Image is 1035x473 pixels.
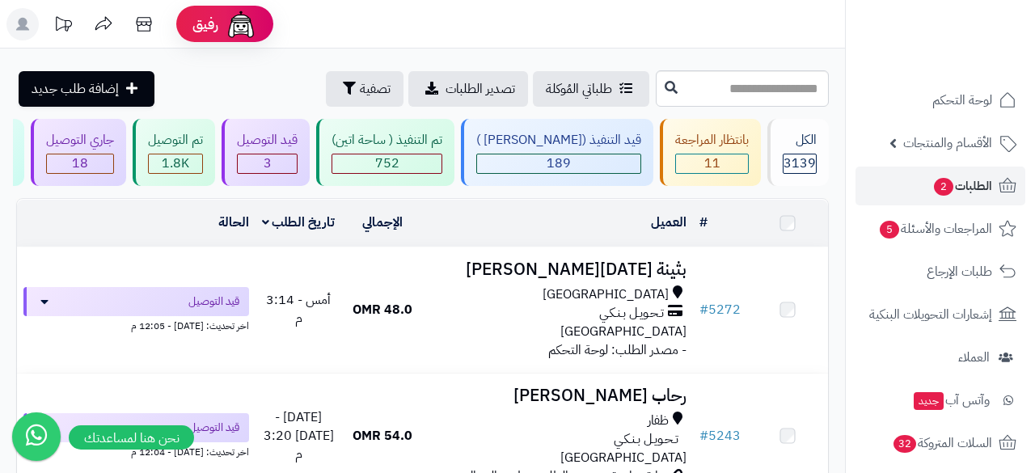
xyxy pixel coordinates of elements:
span: أمس - 3:14 م [266,290,331,328]
span: طلبات الإرجاع [927,260,992,283]
span: 3 [264,154,272,173]
span: 2 [934,178,953,196]
div: 11 [676,154,748,173]
div: اخر تحديث: [DATE] - 12:04 م [23,442,249,459]
div: قيد التنفيذ ([PERSON_NAME] ) [476,131,641,150]
a: المراجعات والأسئلة5 [855,209,1025,248]
span: 189 [547,154,571,173]
span: 48.0 OMR [353,300,412,319]
span: وآتس آب [912,389,990,412]
span: العملاء [958,346,990,369]
a: الحالة [218,213,249,232]
div: 1758 [149,154,202,173]
span: الأقسام والمنتجات [903,132,992,154]
div: 3 [238,154,297,173]
a: الكل3139 [764,119,832,186]
span: لوحة التحكم [932,89,992,112]
span: قيد التوصيل [188,294,239,310]
a: جاري التوصيل 18 [27,119,129,186]
span: إضافة طلب جديد [32,79,119,99]
span: 11 [704,154,720,173]
span: [GEOGRAPHIC_DATA] [560,448,686,467]
a: # [699,213,708,232]
h3: بثينة [DATE][PERSON_NAME] [429,260,686,279]
a: تم التنفيذ ( ساحة اتين) 752 [313,119,458,186]
td: - مصدر الطلب: لوحة التحكم [423,247,693,373]
span: 3139 [784,154,816,173]
a: إشعارات التحويلات البنكية [855,295,1025,334]
span: تـحـويـل بـنـكـي [614,430,678,449]
img: logo-2.png [925,45,1020,79]
a: قيد التنفيذ ([PERSON_NAME] ) 189 [458,119,657,186]
span: رفيق [192,15,218,34]
span: 752 [375,154,399,173]
a: لوحة التحكم [855,81,1025,120]
span: 54.0 OMR [353,426,412,446]
span: تصدير الطلبات [446,79,515,99]
span: [GEOGRAPHIC_DATA] [543,285,669,304]
div: جاري التوصيل [46,131,114,150]
span: جديد [914,392,944,410]
span: 1.8K [162,154,189,173]
a: تصدير الطلبات [408,71,528,107]
span: قيد التوصيل [188,420,239,436]
div: اخر تحديث: [DATE] - 12:05 م [23,316,249,333]
div: تم التنفيذ ( ساحة اتين) [332,131,442,150]
a: الإجمالي [362,213,403,232]
span: تصفية [360,79,391,99]
img: ai-face.png [225,8,257,40]
a: العملاء [855,338,1025,377]
span: تـحـويـل بـنـكـي [599,304,664,323]
span: طلباتي المُوكلة [546,79,612,99]
span: # [699,300,708,319]
span: المراجعات والأسئلة [878,217,992,240]
span: [DATE] - [DATE] 3:20 م [264,408,334,464]
a: طلباتي المُوكلة [533,71,649,107]
a: #5243 [699,426,741,446]
a: تحديثات المنصة [43,8,83,44]
a: وآتس آبجديد [855,381,1025,420]
div: قيد التوصيل [237,131,298,150]
h3: رحاب [PERSON_NAME] [429,386,686,405]
div: الكل [783,131,817,150]
button: تصفية [326,71,403,107]
a: الطلبات2 [855,167,1025,205]
div: 18 [47,154,113,173]
div: تم التوصيل [148,131,203,150]
a: #5272 [699,300,741,319]
span: 18 [72,154,88,173]
span: # [699,426,708,446]
a: العميل [651,213,686,232]
div: بانتظار المراجعة [675,131,749,150]
div: 752 [332,154,441,173]
span: [GEOGRAPHIC_DATA] [560,322,686,341]
a: السلات المتروكة32 [855,424,1025,462]
a: بانتظار المراجعة 11 [657,119,764,186]
span: إشعارات التحويلات البنكية [869,303,992,326]
div: 189 [477,154,640,173]
span: ظفار [648,412,669,430]
span: 5 [880,221,899,239]
a: طلبات الإرجاع [855,252,1025,291]
a: تم التوصيل 1.8K [129,119,218,186]
span: السلات المتروكة [892,432,992,454]
a: تاريخ الطلب [262,213,336,232]
a: قيد التوصيل 3 [218,119,313,186]
span: الطلبات [932,175,992,197]
span: 32 [893,435,916,453]
a: إضافة طلب جديد [19,71,154,107]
